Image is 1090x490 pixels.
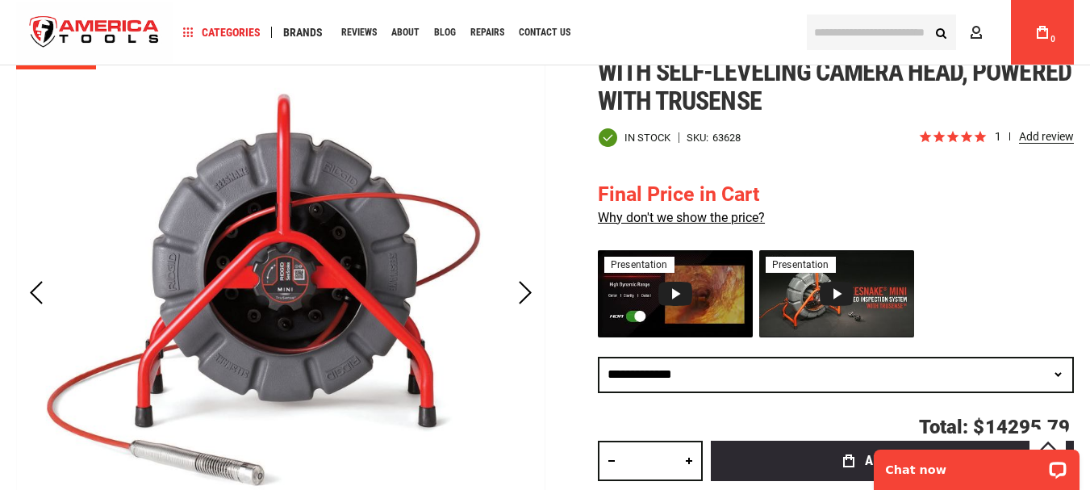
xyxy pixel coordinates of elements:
[1050,35,1055,44] span: 0
[391,27,420,37] span: About
[995,130,1074,143] span: 1 reviews
[519,27,570,37] span: Contact Us
[624,132,670,143] span: In stock
[283,27,323,38] span: Brands
[985,416,1070,438] span: 14295.79
[334,22,384,44] a: Reviews
[183,27,261,38] span: Categories
[598,210,765,225] a: Why don't we show the price?
[512,22,578,44] a: Contact Us
[918,128,1074,146] span: Rated 5.0 out of 5 stars 1 reviews
[687,132,712,143] strong: SKU
[276,22,330,44] a: Brands
[598,128,670,148] div: Availability
[925,17,956,48] button: Search
[427,22,463,44] a: Blog
[434,27,456,37] span: Blog
[384,22,427,44] a: About
[919,416,984,438] span: Total: $
[16,2,173,63] a: store logo
[176,22,268,44] a: Categories
[1009,132,1010,140] span: review
[470,27,504,37] span: Repairs
[463,22,512,44] a: Repairs
[598,27,1071,116] span: Ridgid 63628 seesnake® mini, 200’ (61m) with self-leveling camera head, powered with trusense
[712,132,741,143] div: 63628
[863,439,1090,490] iframe: LiveChat chat widget
[16,2,173,63] img: America Tools
[598,180,765,209] div: Final Price in Cart
[341,27,377,37] span: Reviews
[711,441,1074,481] button: Add to Cart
